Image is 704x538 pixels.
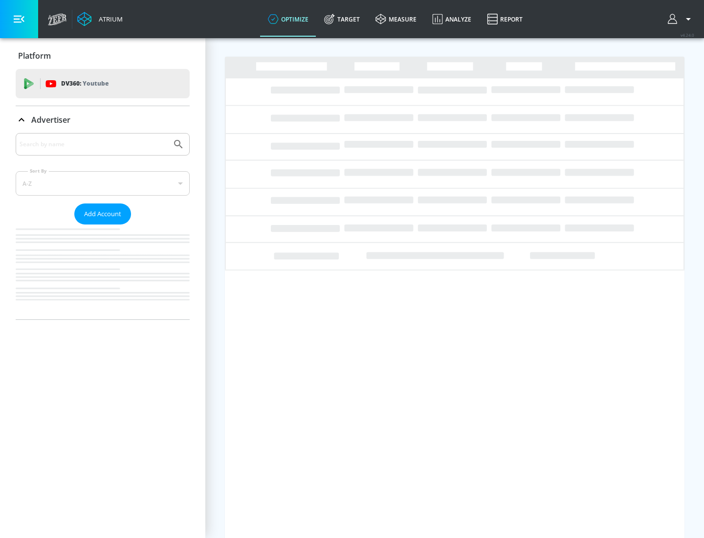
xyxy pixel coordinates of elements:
nav: list of Advertiser [16,224,190,319]
div: A-Z [16,171,190,196]
p: Platform [18,50,51,61]
a: Report [479,1,530,37]
a: Atrium [77,12,123,26]
a: Target [316,1,368,37]
a: optimize [260,1,316,37]
p: DV360: [61,78,109,89]
div: Platform [16,42,190,69]
input: Search by name [20,138,168,151]
div: Advertiser [16,106,190,134]
button: Add Account [74,203,131,224]
a: measure [368,1,424,37]
span: v 4.24.0 [681,32,694,38]
p: Advertiser [31,114,70,125]
div: Advertiser [16,133,190,319]
div: DV360: Youtube [16,69,190,98]
span: Add Account [84,208,121,220]
label: Sort By [28,168,49,174]
div: Atrium [95,15,123,23]
p: Youtube [83,78,109,89]
a: Analyze [424,1,479,37]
